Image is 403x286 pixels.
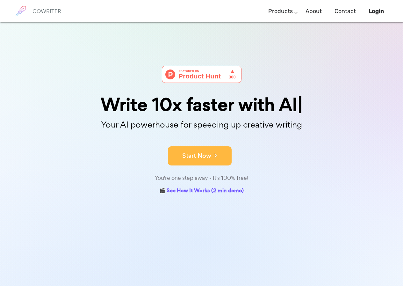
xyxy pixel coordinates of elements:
a: About [306,2,322,21]
a: Contact [335,2,356,21]
button: Start Now [168,146,232,165]
img: Cowriter - Your AI buddy for speeding up creative writing | Product Hunt [162,66,241,83]
a: 🎬 See How It Works (2 min demo) [159,186,244,196]
div: You're one step away - It's 100% free! [42,173,361,183]
div: Write 10x faster with AI [42,96,361,114]
b: Login [369,8,384,15]
h6: COWRITER [32,8,61,14]
a: Products [268,2,293,21]
a: Login [369,2,384,21]
img: brand logo [13,3,29,19]
p: Your AI powerhouse for speeding up creative writing [42,118,361,132]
